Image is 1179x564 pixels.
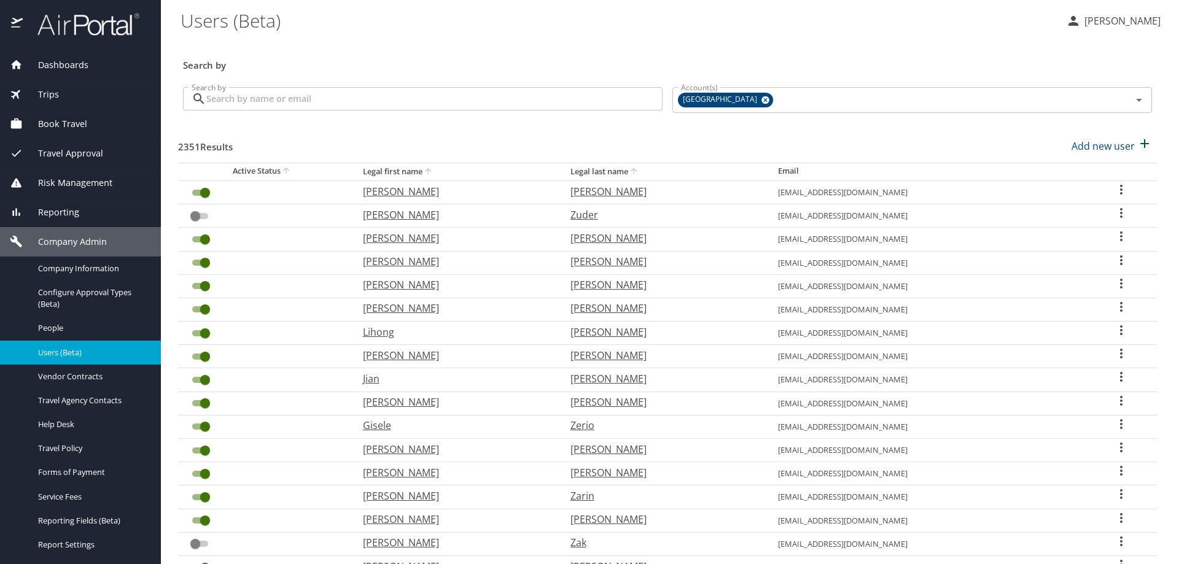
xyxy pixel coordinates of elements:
[38,263,146,274] span: Company Information
[1067,133,1157,160] button: Add new user
[570,348,753,363] p: [PERSON_NAME]
[23,88,59,101] span: Trips
[363,512,546,527] p: [PERSON_NAME]
[178,133,233,154] h3: 2351 Results
[768,415,1086,438] td: [EMAIL_ADDRESS][DOMAIN_NAME]
[678,93,765,106] span: [GEOGRAPHIC_DATA]
[24,12,139,36] img: airportal-logo.png
[23,235,107,249] span: Company Admin
[1072,139,1135,153] p: Add new user
[570,325,753,339] p: [PERSON_NAME]
[38,287,146,310] span: Configure Approval Types (Beta)
[768,462,1086,485] td: [EMAIL_ADDRESS][DOMAIN_NAME]
[363,207,546,222] p: [PERSON_NAME]
[363,184,546,199] p: [PERSON_NAME]
[1130,91,1148,109] button: Open
[570,301,753,315] p: [PERSON_NAME]
[570,465,753,480] p: [PERSON_NAME]
[363,348,546,363] p: [PERSON_NAME]
[628,166,640,178] button: sort
[570,371,753,386] p: [PERSON_NAME]
[38,322,146,334] span: People
[38,539,146,550] span: Report Settings
[363,371,546,386] p: Jian
[178,163,353,180] th: Active Status
[1081,14,1161,28] p: [PERSON_NAME]
[38,466,146,478] span: Forms of Payment
[570,184,753,199] p: [PERSON_NAME]
[768,368,1086,392] td: [EMAIL_ADDRESS][DOMAIN_NAME]
[206,87,663,110] input: Search by name or email
[570,535,753,550] p: Zak
[768,228,1086,251] td: [EMAIL_ADDRESS][DOMAIN_NAME]
[768,274,1086,298] td: [EMAIL_ADDRESS][DOMAIN_NAME]
[363,465,546,480] p: [PERSON_NAME]
[363,325,546,339] p: Lihong
[363,489,546,503] p: [PERSON_NAME]
[363,277,546,292] p: [PERSON_NAME]
[678,93,773,107] div: [GEOGRAPHIC_DATA]
[570,207,753,222] p: Zuder
[38,515,146,527] span: Reporting Fields (Beta)
[570,254,753,269] p: [PERSON_NAME]
[768,180,1086,204] td: [EMAIL_ADDRESS][DOMAIN_NAME]
[570,418,753,433] p: Zerio
[23,176,112,190] span: Risk Management
[768,322,1086,345] td: [EMAIL_ADDRESS][DOMAIN_NAME]
[363,395,546,409] p: [PERSON_NAME]
[38,491,146,503] span: Service Fees
[768,163,1086,180] th: Email
[768,532,1086,555] td: [EMAIL_ADDRESS][DOMAIN_NAME]
[768,204,1086,228] td: [EMAIL_ADDRESS][DOMAIN_NAME]
[38,347,146,358] span: Users (Beta)
[570,277,753,292] p: [PERSON_NAME]
[38,395,146,406] span: Travel Agency Contacts
[363,231,546,245] p: [PERSON_NAME]
[363,254,546,269] p: [PERSON_NAME]
[570,512,753,527] p: [PERSON_NAME]
[768,509,1086,532] td: [EMAIL_ADDRESS][DOMAIN_NAME]
[422,166,435,178] button: sort
[363,301,546,315] p: [PERSON_NAME]
[183,51,1152,72] h3: Search by
[363,442,546,457] p: [PERSON_NAME]
[363,535,546,550] p: [PERSON_NAME]
[38,419,146,430] span: Help Desk
[281,166,293,177] button: sort
[570,489,753,503] p: Zarin
[768,392,1086,415] td: [EMAIL_ADDRESS][DOMAIN_NAME]
[561,163,768,180] th: Legal last name
[570,442,753,457] p: [PERSON_NAME]
[768,251,1086,274] td: [EMAIL_ADDRESS][DOMAIN_NAME]
[23,58,88,72] span: Dashboards
[570,395,753,409] p: [PERSON_NAME]
[768,345,1086,368] td: [EMAIL_ADDRESS][DOMAIN_NAME]
[768,298,1086,321] td: [EMAIL_ADDRESS][DOMAIN_NAME]
[11,12,24,36] img: icon-airportal.png
[1061,10,1165,32] button: [PERSON_NAME]
[570,231,753,245] p: [PERSON_NAME]
[363,418,546,433] p: Gisele
[768,439,1086,462] td: [EMAIL_ADDRESS][DOMAIN_NAME]
[23,117,87,131] span: Book Travel
[38,371,146,382] span: Vendor Contracts
[38,442,146,454] span: Travel Policy
[181,1,1056,39] h1: Users (Beta)
[23,147,103,160] span: Travel Approval
[23,206,79,219] span: Reporting
[353,163,561,180] th: Legal first name
[768,485,1086,509] td: [EMAIL_ADDRESS][DOMAIN_NAME]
